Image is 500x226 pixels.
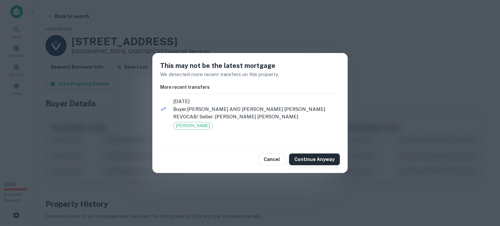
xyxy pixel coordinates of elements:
[467,174,500,205] iframe: Chat Widget
[174,123,213,129] span: [PERSON_NAME]
[173,122,213,130] div: Grant Deed
[289,153,340,165] button: Continue Anyway
[160,71,340,78] p: We detected more recent transfers on this property.
[173,105,340,121] p: Buyer: [PERSON_NAME] AND [PERSON_NAME] [PERSON_NAME] REVOCAB / Seller: [PERSON_NAME] [PERSON_NAME]
[160,84,340,91] h6: More recent transfers
[173,98,340,105] span: [DATE]
[160,61,340,71] h5: This may not be the latest mortgage
[258,153,285,165] button: Cancel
